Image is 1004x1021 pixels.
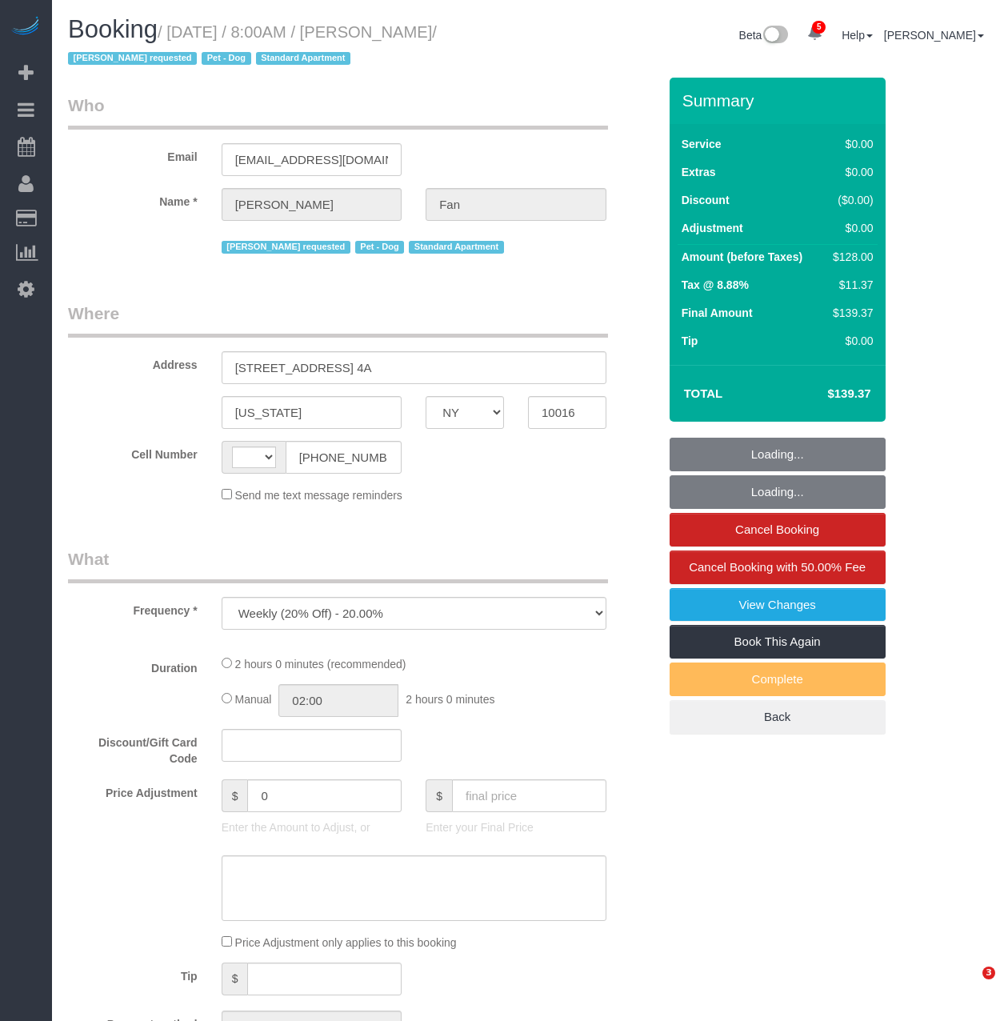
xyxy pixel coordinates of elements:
a: View Changes [670,588,886,622]
span: 3 [982,967,995,979]
input: First Name [222,188,402,221]
label: Discount [682,192,730,208]
span: Price Adjustment only applies to this booking [235,936,457,949]
div: $11.37 [826,277,873,293]
input: Zip Code [528,396,606,429]
span: $ [426,779,452,812]
img: Automaid Logo [10,16,42,38]
span: / [68,23,437,68]
a: Beta [739,29,789,42]
span: Send me text message reminders [235,489,402,502]
a: Cancel Booking with 50.00% Fee [670,551,886,584]
label: Duration [56,655,210,676]
input: Last Name [426,188,606,221]
label: Discount/Gift Card Code [56,729,210,767]
span: Standard Apartment [409,241,504,254]
p: Enter your Final Price [426,819,606,835]
span: 5 [812,21,826,34]
label: Tax @ 8.88% [682,277,749,293]
div: $0.00 [826,164,873,180]
img: New interface [762,26,788,46]
label: Email [56,143,210,165]
div: $128.00 [826,249,873,265]
span: $ [222,779,248,812]
h4: $139.37 [779,387,870,401]
input: Cell Number [286,441,402,474]
div: $0.00 [826,333,873,349]
span: Standard Apartment [256,52,351,65]
div: $0.00 [826,136,873,152]
span: Pet - Dog [202,52,250,65]
p: Enter the Amount to Adjust, or [222,819,402,835]
iframe: Intercom live chat [950,967,988,1005]
div: ($0.00) [826,192,873,208]
label: Tip [56,963,210,984]
div: $139.37 [826,305,873,321]
a: Help [842,29,873,42]
a: Cancel Booking [670,513,886,547]
span: 2 hours 0 minutes (recommended) [235,658,406,671]
div: $0.00 [826,220,873,236]
label: Name * [56,188,210,210]
a: Book This Again [670,625,886,659]
label: Price Adjustment [56,779,210,801]
label: Amount (before Taxes) [682,249,802,265]
span: $ [222,963,248,995]
span: [PERSON_NAME] requested [68,52,197,65]
span: Pet - Dog [355,241,404,254]
span: Booking [68,15,158,43]
a: Back [670,700,886,734]
label: Extras [682,164,716,180]
input: Email [222,143,402,176]
label: Frequency * [56,597,210,619]
span: Manual [235,693,272,706]
small: / [DATE] / 8:00AM / [PERSON_NAME] [68,23,437,68]
label: Address [56,351,210,373]
strong: Total [684,386,723,400]
input: City [222,396,402,429]
a: 5 [799,16,830,51]
a: [PERSON_NAME] [884,29,984,42]
label: Service [682,136,722,152]
legend: Who [68,94,608,130]
label: Adjustment [682,220,743,236]
label: Final Amount [682,305,753,321]
span: Cancel Booking with 50.00% Fee [689,560,866,574]
span: [PERSON_NAME] requested [222,241,350,254]
span: 2 hours 0 minutes [406,693,494,706]
h3: Summary [682,91,878,110]
label: Cell Number [56,441,210,462]
input: final price [452,779,606,812]
legend: Where [68,302,608,338]
label: Tip [682,333,698,349]
legend: What [68,547,608,583]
